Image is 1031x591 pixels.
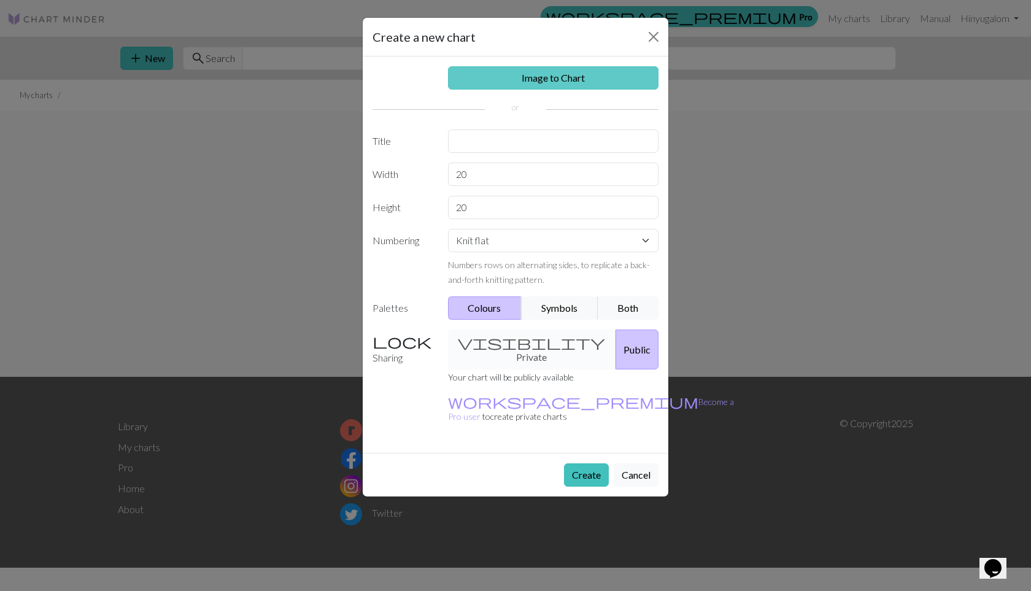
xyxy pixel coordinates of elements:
[564,463,609,487] button: Create
[365,129,441,153] label: Title
[448,296,522,320] button: Colours
[616,330,658,369] button: Public
[614,463,658,487] button: Cancel
[448,396,734,422] a: Become a Pro user
[365,330,441,369] label: Sharing
[448,393,698,410] span: workspace_premium
[373,28,476,46] h5: Create a new chart
[644,27,663,47] button: Close
[448,396,734,422] small: to create private charts
[521,296,598,320] button: Symbols
[365,163,441,186] label: Width
[365,229,441,287] label: Numbering
[448,66,659,90] a: Image to Chart
[365,296,441,320] label: Palettes
[365,196,441,219] label: Height
[448,372,574,382] small: Your chart will be publicly available
[598,296,659,320] button: Both
[448,260,650,285] small: Numbers rows on alternating sides, to replicate a back-and-forth knitting pattern.
[979,542,1019,579] iframe: chat widget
